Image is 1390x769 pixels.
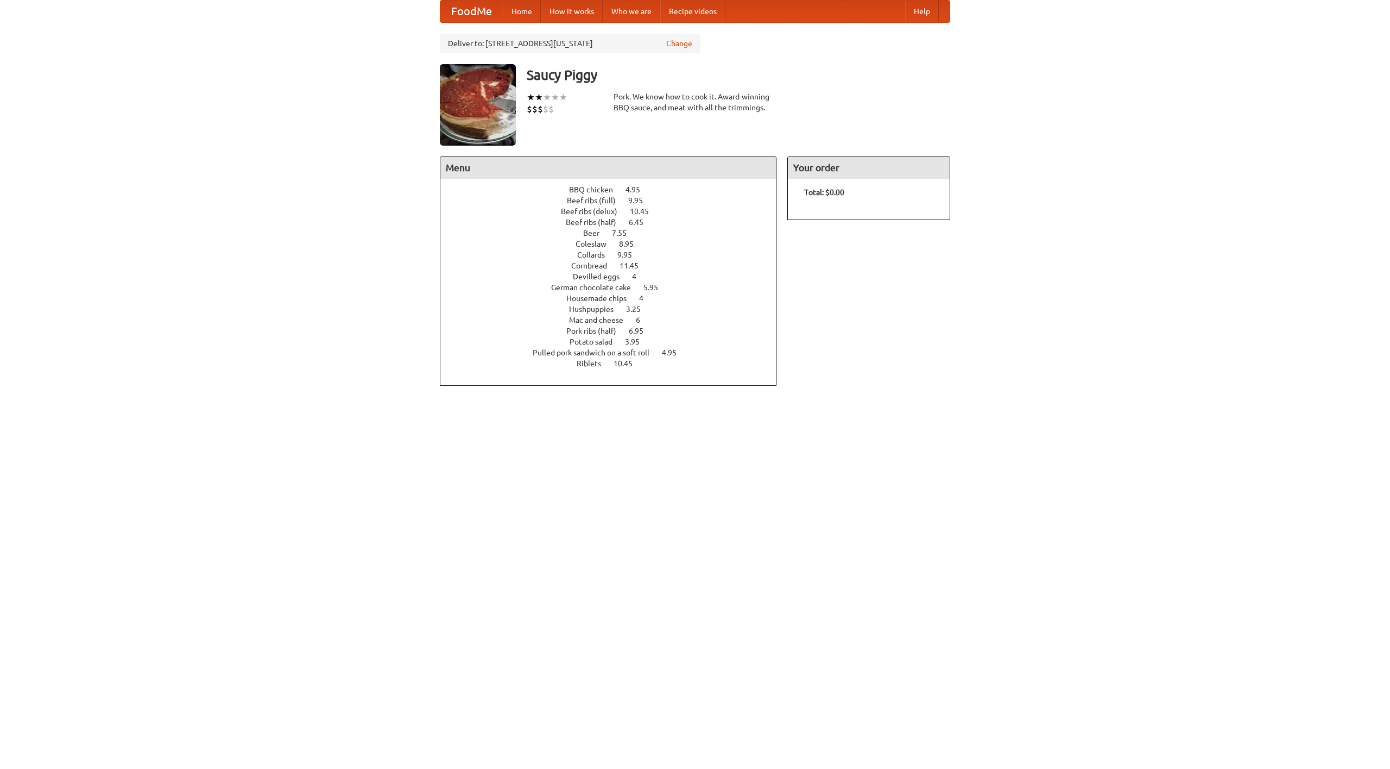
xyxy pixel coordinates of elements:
li: ★ [551,91,559,103]
h3: Saucy Piggy [527,64,950,86]
li: ★ [535,91,543,103]
a: Housemade chips 4 [566,294,664,303]
a: Beef ribs (delux) 10.45 [561,207,669,216]
span: Beef ribs (delux) [561,207,628,216]
h4: Your order [788,157,950,179]
span: Pulled pork sandwich on a soft roll [533,348,660,357]
span: Beef ribs (half) [566,218,627,227]
li: ★ [543,91,551,103]
span: 3.25 [626,305,652,314]
a: Mac and cheese 6 [569,316,660,324]
a: Change [666,38,692,49]
span: 6 [636,316,651,324]
a: Who we are [603,1,660,22]
span: 6.95 [629,327,654,335]
span: 9.95 [617,251,643,259]
span: Pork ribs (half) [566,327,627,335]
span: Riblets [577,359,612,368]
a: Beef ribs (half) 6.45 [566,218,664,227]
span: Coleslaw [576,240,617,248]
span: 11.45 [620,261,649,270]
a: How it works [541,1,603,22]
span: 4 [639,294,654,303]
span: Devilled eggs [573,272,630,281]
img: angular.jpg [440,64,516,146]
span: 4 [632,272,647,281]
span: 6.45 [629,218,654,227]
span: 10.45 [630,207,660,216]
span: 10.45 [614,359,643,368]
a: Pulled pork sandwich on a soft roll 4.95 [533,348,697,357]
span: Beef ribs (full) [567,196,627,205]
a: Help [905,1,939,22]
li: ★ [559,91,567,103]
a: Riblets 10.45 [577,359,653,368]
li: $ [548,103,554,115]
span: 3.95 [625,337,650,346]
span: 4.95 [662,348,687,357]
li: $ [527,103,532,115]
a: Beer 7.55 [583,229,647,237]
span: Beer [583,229,610,237]
span: German chocolate cake [551,283,642,292]
li: $ [538,103,543,115]
li: $ [543,103,548,115]
b: Total: $0.00 [804,188,844,197]
div: Deliver to: [STREET_ADDRESS][US_STATE] [440,34,700,53]
a: Devilled eggs 4 [573,272,656,281]
div: Pork. We know how to cook it. Award-winning BBQ sauce, and meat with all the trimmings. [614,91,776,113]
a: Beef ribs (full) 9.95 [567,196,663,205]
span: Potato salad [570,337,623,346]
span: BBQ chicken [569,185,624,194]
a: Recipe videos [660,1,725,22]
span: Collards [577,251,616,259]
h4: Menu [440,157,776,179]
a: Collards 9.95 [577,251,652,259]
span: Cornbread [571,261,618,270]
a: Home [503,1,541,22]
a: FoodMe [440,1,503,22]
span: 5.95 [643,283,669,292]
li: ★ [527,91,535,103]
span: Mac and cheese [569,316,634,324]
a: Pork ribs (half) 6.95 [566,327,664,335]
span: 8.95 [619,240,645,248]
a: Cornbread 11.45 [571,261,659,270]
a: German chocolate cake 5.95 [551,283,678,292]
span: 7.55 [612,229,637,237]
span: Housemade chips [566,294,637,303]
a: Coleslaw 8.95 [576,240,654,248]
span: 9.95 [628,196,654,205]
span: Hushpuppies [569,305,624,314]
span: 4.95 [625,185,651,194]
a: Potato salad 3.95 [570,337,660,346]
a: Hushpuppies 3.25 [569,305,661,314]
a: BBQ chicken 4.95 [569,185,660,194]
li: $ [532,103,538,115]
